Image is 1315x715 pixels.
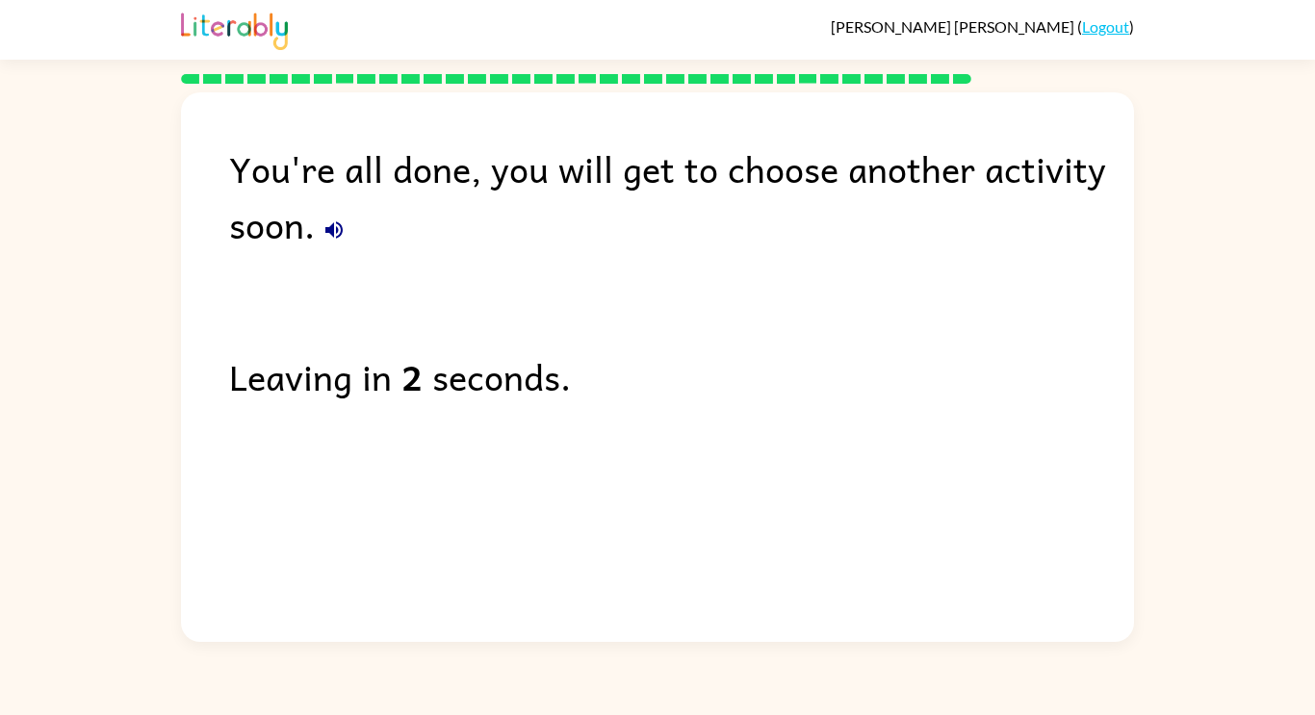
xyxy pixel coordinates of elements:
a: Logout [1082,17,1129,36]
span: [PERSON_NAME] [PERSON_NAME] [831,17,1077,36]
img: Literably [181,8,288,50]
div: You're all done, you will get to choose another activity soon. [229,140,1134,252]
div: Leaving in seconds. [229,348,1134,404]
b: 2 [401,348,423,404]
div: ( ) [831,17,1134,36]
